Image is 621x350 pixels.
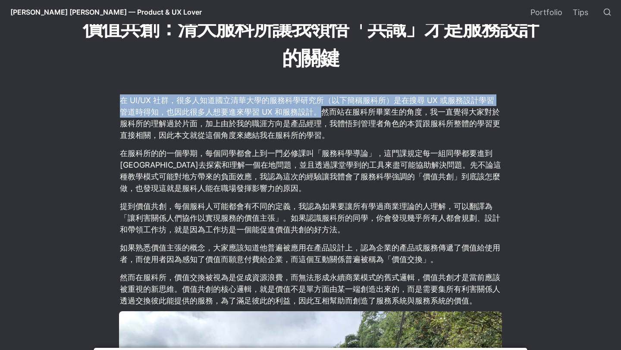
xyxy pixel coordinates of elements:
span: [PERSON_NAME] [PERSON_NAME] — Product & UX Lover [10,8,202,16]
p: 在服科所的的一個學期，每個同學都會上到一門必修課叫「服務科學導論」，這門課規定每一組同學都要進到[GEOGRAPHIC_DATA]去探索和理解一個在地問題，並且透過課堂學到的工具來盡可能協助解決... [119,146,502,195]
h1: 價值共創：清大服科所讓我領悟「共識」才是服務設計的關鍵 [78,12,543,74]
p: 然而在服科所，價值交換被視為是促成資源浪費，而無法形成永續商業模式的舊式邏輯，價值共創才是當前應該被重視的新思維。價值共創的核心邏輯，就是價值不是單方面由某一端創造出來的，而是需要集所有利害關係... [119,270,502,308]
p: 在 UI/UX 社群，很多人知道國立清華大學的服務科學研究所（以下簡稱服科所）是在搜尋 UX 或服務設計學習管道時得知，也因此很多人想要進來學習 UX 和服務設計。然而站在服科所畢業生的角度，我... [119,93,502,142]
p: 如果熟悉價值主張的概念，大家應該知道他普遍被應用在產品設計上，認為企業的產品或服務傳遞了價值給使用者，而使用者因為感知了價值而願意付費給企業，而這個互動關係普遍被稱為「價值交換」。 [119,241,502,266]
p: 提到價值共創，每個服科人可能都會有不同的定義，我認為如果要讓所有學過商業理論的人理解，可以翻譯為「讓利害關係人們協作以實現服務的價值主張」。如果認識服科所的同學，你會發現幾乎所有人都會規劃、設計... [119,199,502,237]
